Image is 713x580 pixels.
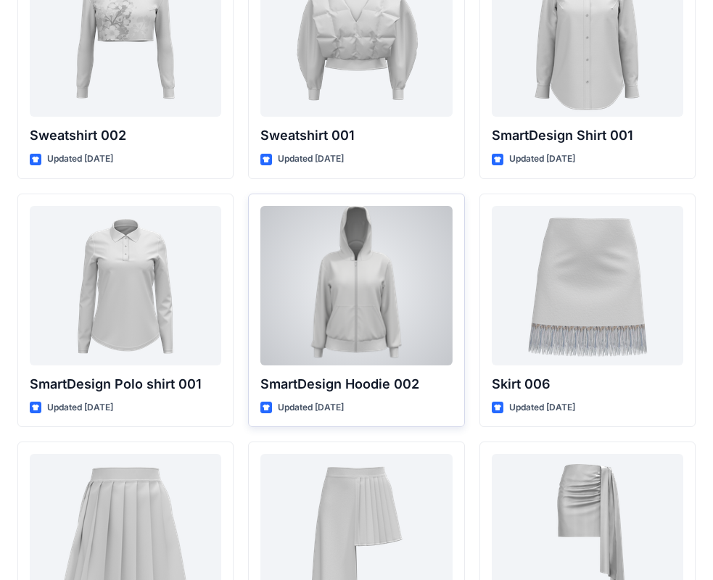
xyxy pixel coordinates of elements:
[260,374,452,394] p: SmartDesign Hoodie 002
[509,152,575,167] p: Updated [DATE]
[492,125,683,146] p: SmartDesign Shirt 001
[47,400,113,415] p: Updated [DATE]
[278,400,344,415] p: Updated [DATE]
[492,206,683,365] a: Skirt 006
[278,152,344,167] p: Updated [DATE]
[30,374,221,394] p: SmartDesign Polo shirt 001
[509,400,575,415] p: Updated [DATE]
[47,152,113,167] p: Updated [DATE]
[260,125,452,146] p: Sweatshirt 001
[30,206,221,365] a: SmartDesign Polo shirt 001
[260,206,452,365] a: SmartDesign Hoodie 002
[492,374,683,394] p: Skirt 006
[30,125,221,146] p: Sweatshirt 002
